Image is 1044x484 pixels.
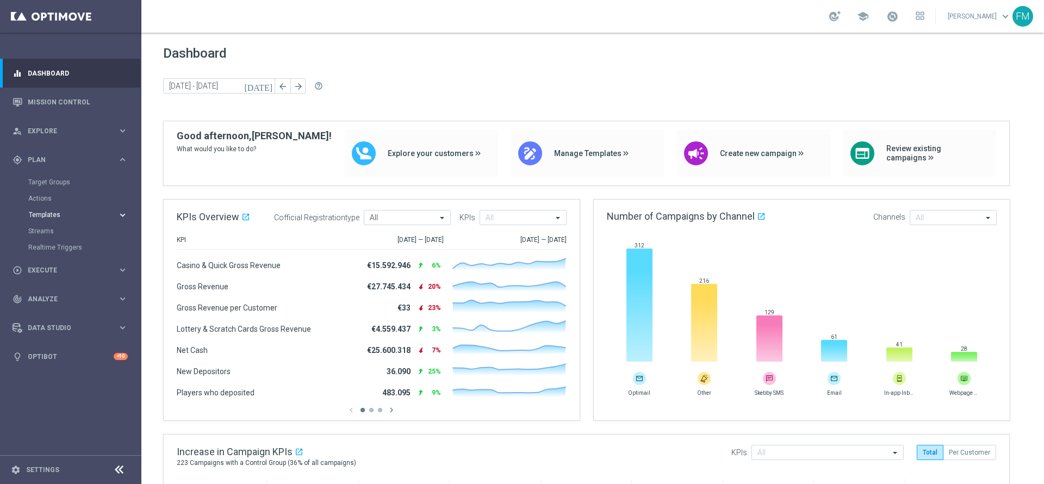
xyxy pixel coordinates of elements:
[117,322,128,333] i: keyboard_arrow_right
[13,126,22,136] i: person_search
[13,88,128,116] div: Mission Control
[117,126,128,136] i: keyboard_arrow_right
[13,155,22,165] i: gps_fixed
[28,223,140,239] div: Streams
[28,227,113,235] a: Streams
[11,465,21,475] i: settings
[28,325,117,331] span: Data Studio
[12,295,128,303] button: track_changes Analyze keyboard_arrow_right
[28,239,140,256] div: Realtime Triggers
[13,342,128,371] div: Optibot
[12,127,128,135] button: person_search Explore keyboard_arrow_right
[28,267,117,274] span: Execute
[13,323,117,333] div: Data Studio
[947,8,1012,24] a: [PERSON_NAME]keyboard_arrow_down
[13,155,117,165] div: Plan
[28,174,140,190] div: Target Groups
[857,10,869,22] span: school
[117,265,128,275] i: keyboard_arrow_right
[28,207,140,223] div: Templates
[28,296,117,302] span: Analyze
[13,352,22,362] i: lightbulb
[29,212,117,218] div: Templates
[29,212,107,218] span: Templates
[13,59,128,88] div: Dashboard
[117,154,128,165] i: keyboard_arrow_right
[12,266,128,275] button: play_circle_outline Execute keyboard_arrow_right
[28,210,128,219] button: Templates keyboard_arrow_right
[28,194,113,203] a: Actions
[13,294,22,304] i: track_changes
[12,98,128,107] button: Mission Control
[13,265,22,275] i: play_circle_outline
[12,156,128,164] button: gps_fixed Plan keyboard_arrow_right
[28,128,117,134] span: Explore
[117,294,128,304] i: keyboard_arrow_right
[1012,6,1033,27] div: FM
[13,265,117,275] div: Execute
[28,243,113,252] a: Realtime Triggers
[117,210,128,220] i: keyboard_arrow_right
[999,10,1011,22] span: keyboard_arrow_down
[12,324,128,332] button: Data Studio keyboard_arrow_right
[114,353,128,360] div: +10
[28,157,117,163] span: Plan
[28,342,114,371] a: Optibot
[12,69,128,78] button: equalizer Dashboard
[13,294,117,304] div: Analyze
[28,88,128,116] a: Mission Control
[13,69,22,78] i: equalizer
[12,352,128,361] button: lightbulb Optibot +10
[28,178,113,187] a: Target Groups
[26,467,59,473] a: Settings
[28,190,140,207] div: Actions
[13,126,117,136] div: Explore
[28,59,128,88] a: Dashboard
